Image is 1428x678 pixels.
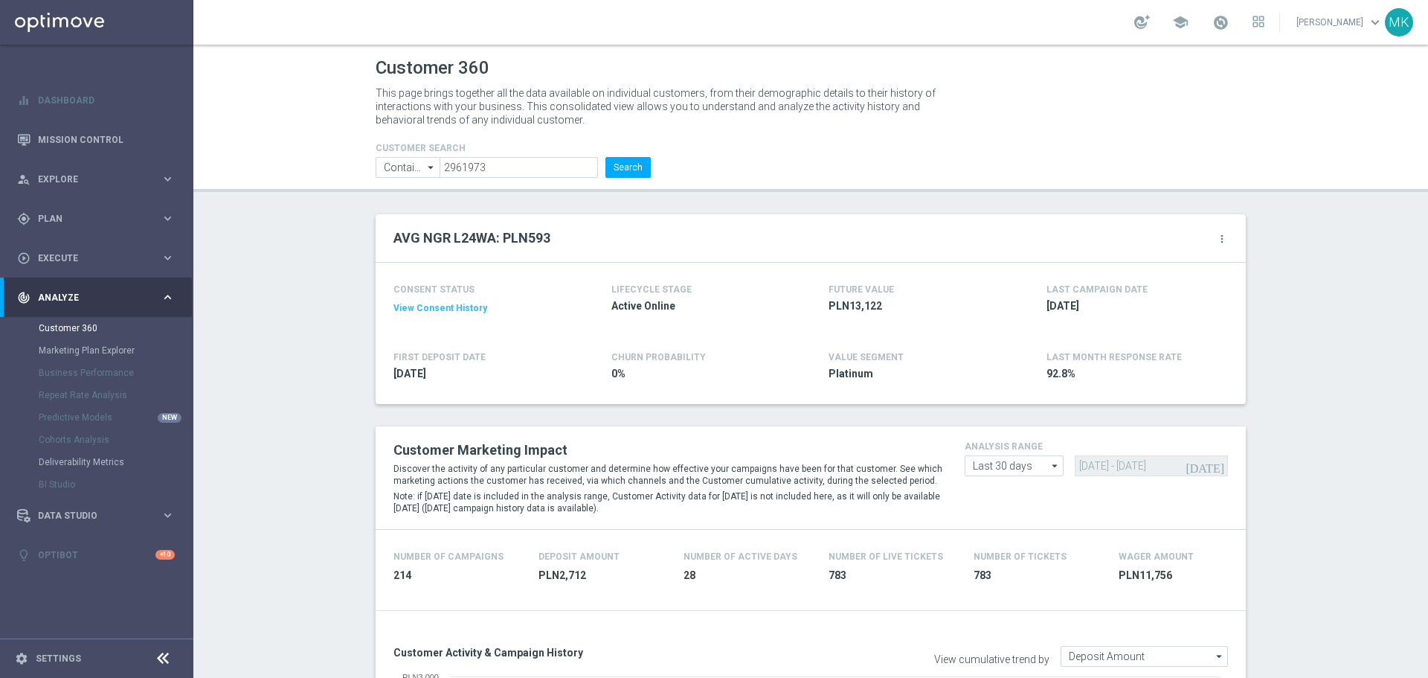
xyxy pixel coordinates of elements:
[538,569,666,583] span: PLN2,712
[538,551,620,562] h4: Deposit Amount
[1212,647,1227,666] i: arrow_drop_down
[393,284,567,295] h4: CONSENT STATUS
[39,317,192,339] div: Customer 360
[39,339,192,362] div: Marketing Plan Explorer
[161,508,175,522] i: keyboard_arrow_right
[440,157,598,178] input: Enter CID, Email, name or phone
[376,143,651,153] h4: CUSTOMER SEARCH
[393,352,486,362] h4: FIRST DEPOSIT DATE
[1216,233,1228,245] i: more_vert
[1048,456,1063,476] i: arrow_drop_down
[38,535,155,575] a: Optibot
[155,550,175,560] div: +10
[393,463,942,487] p: Discover the activity of any particular customer and determine how effective your campaigns have ...
[16,292,176,304] button: track_changes Analyze keyboard_arrow_right
[16,252,176,264] button: play_circle_outline Execute keyboard_arrow_right
[393,367,567,381] span: 2023-12-13
[393,302,487,315] button: View Consent History
[17,291,30,304] i: track_changes
[17,80,175,120] div: Dashboard
[17,252,161,265] div: Execute
[974,551,1067,562] h4: Number Of Tickets
[393,646,800,659] h3: Customer Activity & Campaign History
[17,212,30,226] i: gps_fixed
[39,362,192,384] div: Business Performance
[17,173,161,186] div: Explore
[376,57,1246,79] h1: Customer 360
[39,429,192,451] div: Cohorts Analysis
[684,551,797,562] h4: Number of Active Days
[39,406,192,429] div: Predictive Models
[829,367,1003,381] span: Platinum
[38,254,161,263] span: Execute
[829,284,894,295] h4: FUTURE VALUE
[393,490,942,514] p: Note: if [DATE] date is included in the analysis range, Customer Activity data for [DATE] is not ...
[17,291,161,304] div: Analyze
[1367,14,1383,31] span: keyboard_arrow_down
[39,451,192,473] div: Deliverability Metrics
[17,94,30,107] i: equalizer
[829,299,1003,313] span: PLN13,122
[15,652,28,665] i: settings
[1119,569,1246,583] span: PLN11,756
[611,284,692,295] h4: LIFECYCLE STAGE
[38,293,161,302] span: Analyze
[17,173,30,186] i: person_search
[611,367,785,381] span: 0%
[376,86,948,127] p: This page brings together all the data available on individual customers, from their demographic ...
[1119,551,1194,562] h4: Wager Amount
[1046,299,1220,313] span: 2025-08-24
[16,510,176,522] button: Data Studio keyboard_arrow_right
[17,252,30,265] i: play_circle_outline
[605,157,651,178] button: Search
[829,551,943,562] h4: Number Of Live Tickets
[17,549,30,562] i: lightbulb
[161,251,175,265] i: keyboard_arrow_right
[934,653,1049,666] label: View cumulative trend by
[17,535,175,575] div: Optibot
[16,549,176,561] button: lightbulb Optibot +10
[1172,14,1189,31] span: school
[611,352,706,362] span: CHURN PROBABILITY
[16,95,176,106] button: equalizer Dashboard
[1295,11,1385,33] a: [PERSON_NAME]keyboard_arrow_down
[36,654,81,663] a: Settings
[17,509,161,522] div: Data Studio
[38,120,175,159] a: Mission Control
[39,384,192,406] div: Repeat Rate Analysis
[1046,367,1220,381] span: 92.8%
[38,214,161,223] span: Plan
[161,290,175,304] i: keyboard_arrow_right
[38,175,161,184] span: Explore
[965,441,1228,452] h4: analysis range
[965,455,1064,476] input: analysis range
[17,212,161,226] div: Plan
[39,345,155,356] a: Marketing Plan Explorer
[829,352,904,362] h4: VALUE SEGMENT
[393,229,550,247] h2: AVG NGR L24WA: PLN593
[39,473,192,496] div: BI Studio
[393,551,504,562] h4: Number of Campaigns
[829,569,956,583] span: 783
[158,413,181,423] div: NEW
[424,158,439,177] i: arrow_drop_down
[38,80,175,120] a: Dashboard
[376,157,440,178] input: Contains
[161,211,175,226] i: keyboard_arrow_right
[16,134,176,146] button: Mission Control
[39,456,155,468] a: Deliverability Metrics
[16,173,176,185] button: person_search Explore keyboard_arrow_right
[611,299,785,313] span: Active Online
[684,569,811,583] span: 28
[974,569,1101,583] span: 783
[1385,8,1413,36] div: MK
[16,213,176,225] button: gps_fixed Plan keyboard_arrow_right
[393,441,942,459] h2: Customer Marketing Impact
